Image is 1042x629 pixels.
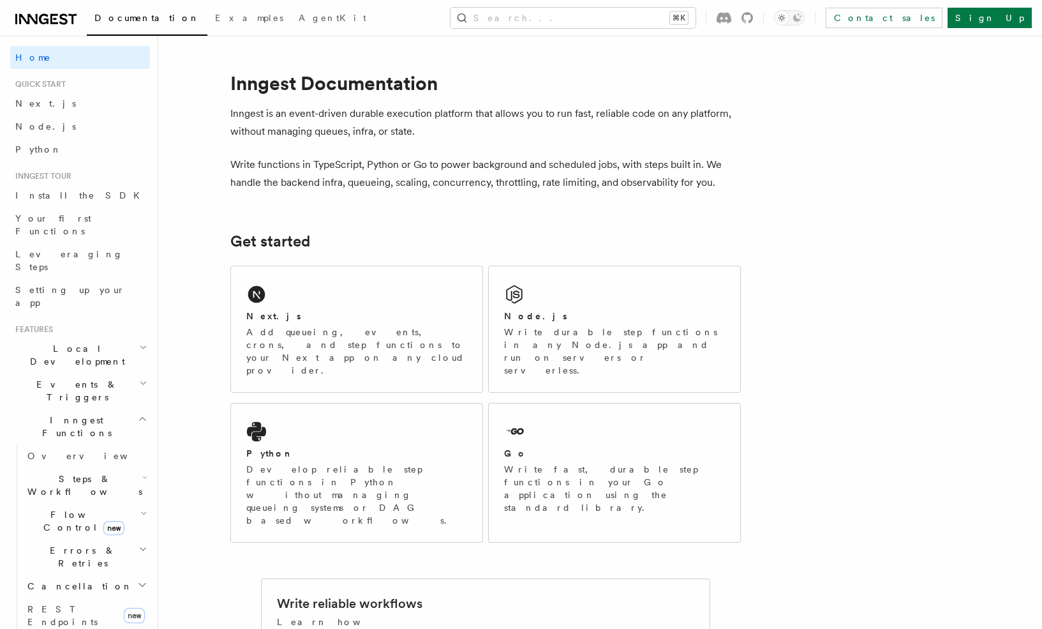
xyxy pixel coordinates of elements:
a: AgentKit [291,4,374,34]
button: Toggle dark mode [774,10,805,26]
a: Python [10,138,150,161]
button: Search...⌘K [450,8,696,28]
span: Events & Triggers [10,378,139,404]
span: AgentKit [299,13,366,23]
button: Local Development [10,337,150,373]
a: Documentation [87,4,207,36]
a: GoWrite fast, durable step functions in your Go application using the standard library. [488,403,741,543]
span: Inngest Functions [10,414,138,439]
a: Setting up your app [10,278,150,314]
a: Node.js [10,115,150,138]
p: Inngest is an event-driven durable execution platform that allows you to run fast, reliable code ... [230,105,741,140]
p: Develop reliable step functions in Python without managing queueing systems or DAG based workflows. [246,463,467,527]
h2: Python [246,447,294,460]
a: Your first Functions [10,207,150,243]
kbd: ⌘K [670,11,688,24]
a: Overview [22,444,150,467]
span: Node.js [15,121,76,132]
span: Steps & Workflows [22,473,142,498]
h1: Inngest Documentation [230,72,741,95]
span: Documentation [94,13,200,23]
span: Home [15,51,51,64]
button: Errors & Retries [22,539,150,575]
a: PythonDevelop reliable step functions in Python without managing queueing systems or DAG based wo... [230,403,483,543]
span: Overview [27,451,159,461]
span: Inngest tour [10,171,71,181]
span: Examples [215,13,283,23]
a: Node.jsWrite durable step functions in any Node.js app and run on servers or serverless. [488,266,741,393]
span: REST Endpoints [27,604,98,627]
p: Write functions in TypeScript, Python or Go to power background and scheduled jobs, with steps bu... [230,156,741,192]
p: Write durable step functions in any Node.js app and run on servers or serverless. [504,326,725,377]
span: Flow Control [22,508,140,534]
a: Next.jsAdd queueing, events, crons, and step functions to your Next app on any cloud provider. [230,266,483,393]
a: Get started [230,232,310,250]
button: Flow Controlnew [22,503,150,539]
h2: Next.js [246,310,301,322]
a: Sign Up [948,8,1032,28]
span: Install the SDK [15,190,147,201]
h2: Node.js [504,310,567,322]
span: Quick start [10,79,66,89]
a: Contact sales [826,8,942,28]
button: Cancellation [22,575,150,598]
span: Cancellation [22,580,133,593]
h2: Write reliable workflows [277,595,422,612]
span: Setting up your app [15,285,125,308]
span: Python [15,144,62,155]
button: Events & Triggers [10,373,150,409]
a: Leveraging Steps [10,243,150,278]
a: Home [10,46,150,69]
a: Next.js [10,92,150,115]
span: new [124,608,145,623]
button: Inngest Functions [10,409,150,444]
button: Steps & Workflows [22,467,150,503]
span: Local Development [10,342,139,368]
span: Features [10,324,53,335]
p: Add queueing, events, crons, and step functions to your Next app on any cloud provider. [246,326,467,377]
span: Errors & Retries [22,544,138,570]
h2: Go [504,447,527,460]
span: Next.js [15,98,76,109]
a: Install the SDK [10,184,150,207]
a: Examples [207,4,291,34]
span: new [103,521,124,535]
p: Write fast, durable step functions in your Go application using the standard library. [504,463,725,514]
span: Leveraging Steps [15,249,123,272]
span: Your first Functions [15,213,91,236]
